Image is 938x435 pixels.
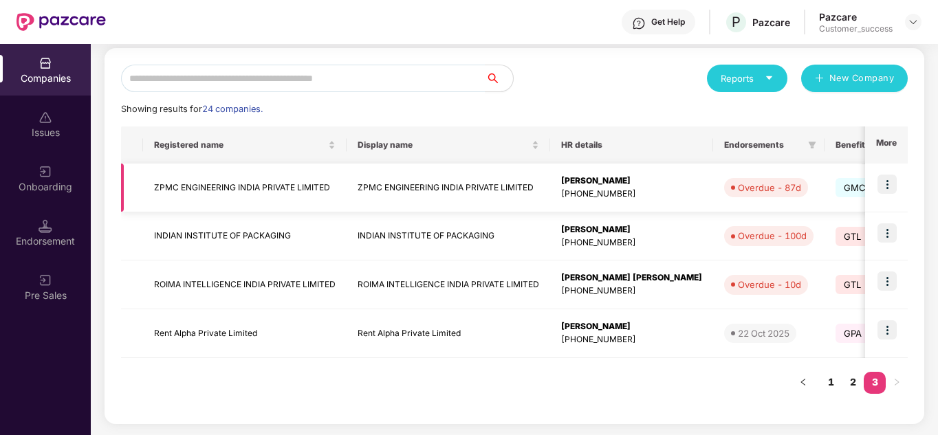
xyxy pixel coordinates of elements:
button: right [886,372,908,394]
td: Rent Alpha Private Limited [347,309,550,358]
div: Get Help [651,16,685,27]
button: search [485,65,514,92]
div: Overdue - 87d [738,181,801,194]
th: More [865,126,908,164]
span: GTL [836,275,870,294]
div: [PERSON_NAME] [561,223,702,236]
td: ZPMC ENGINEERING INDIA PRIVATE LIMITED [143,164,347,212]
img: svg+xml;base64,PHN2ZyBpZD0iSXNzdWVzX2Rpc2FibGVkIiB4bWxucz0iaHR0cDovL3d3dy53My5vcmcvMjAwMC9zdmciIH... [39,111,52,124]
span: left [799,378,807,386]
li: 2 [842,372,864,394]
button: left [792,372,814,394]
img: svg+xml;base64,PHN2ZyBpZD0iSGVscC0zMngzMiIgeG1sbnM9Imh0dHA6Ly93d3cudzMub3JnLzIwMDAvc3ZnIiB3aWR0aD... [632,16,646,30]
td: INDIAN INSTITUTE OF PACKAGING [347,212,550,261]
li: 1 [820,372,842,394]
th: Registered name [143,126,347,164]
span: Registered name [154,140,325,150]
img: svg+xml;base64,PHN2ZyBpZD0iRHJvcGRvd24tMzJ4MzIiIHhtbG5zPSJodHRwOi8vd3d3LnczLm9yZy8yMDAwL3N2ZyIgd2... [908,16,919,27]
th: HR details [550,126,713,164]
div: [PERSON_NAME] [PERSON_NAME] [561,271,702,285]
div: Pazcare [819,10,893,23]
div: [PERSON_NAME] [561,175,702,188]
img: icon [877,175,897,194]
td: INDIAN INSTITUTE OF PACKAGING [143,212,347,261]
div: [PHONE_NUMBER] [561,333,702,346]
div: Customer_success [819,23,893,34]
span: filter [805,137,819,153]
span: plus [815,74,824,85]
a: 2 [842,372,864,392]
li: Previous Page [792,372,814,394]
div: Reports [721,71,774,85]
img: svg+xml;base64,PHN2ZyBpZD0iQ29tcGFuaWVzIiB4bWxucz0iaHR0cDovL3d3dy53My5vcmcvMjAwMC9zdmciIHdpZHRoPS... [39,56,52,70]
td: ZPMC ENGINEERING INDIA PRIVATE LIMITED [347,164,550,212]
div: [PHONE_NUMBER] [561,236,702,249]
div: Pazcare [752,16,790,29]
a: 1 [820,372,842,392]
span: 24 companies. [202,104,263,114]
div: [PHONE_NUMBER] [561,285,702,298]
img: svg+xml;base64,PHN2ZyB3aWR0aD0iMjAiIGhlaWdodD0iMjAiIHZpZXdCb3g9IjAgMCAyMCAyMCIgZmlsbD0ibm9uZSIgeG... [39,165,52,179]
div: [PERSON_NAME] [561,320,702,333]
div: [PHONE_NUMBER] [561,188,702,201]
span: P [732,14,741,30]
span: New Company [829,71,895,85]
div: 22 Oct 2025 [738,326,789,340]
div: Overdue - 100d [738,229,807,243]
div: Overdue - 10d [738,278,801,291]
span: Display name [358,140,529,150]
img: svg+xml;base64,PHN2ZyB3aWR0aD0iMTQuNSIgaGVpZ2h0PSIxNC41IiB2aWV3Qm94PSIwIDAgMTYgMTYiIGZpbGw9Im5vbm... [39,219,52,233]
img: icon [877,223,897,243]
button: plusNew Company [801,65,908,92]
span: search [485,73,513,84]
li: Next Page [886,372,908,394]
img: icon [877,320,897,339]
span: caret-down [765,74,774,82]
th: Display name [347,126,550,164]
td: Rent Alpha Private Limited [143,309,347,358]
td: ROIMA INTELLIGENCE INDIA PRIVATE LIMITED [347,260,550,309]
span: Endorsements [724,140,803,150]
span: GTL [836,227,870,246]
td: ROIMA INTELLIGENCE INDIA PRIVATE LIMITED [143,260,347,309]
span: GMC [836,178,875,197]
span: Showing results for [121,104,263,114]
img: New Pazcare Logo [17,13,106,31]
li: 3 [864,372,886,394]
img: svg+xml;base64,PHN2ZyB3aWR0aD0iMjAiIGhlaWdodD0iMjAiIHZpZXdCb3g9IjAgMCAyMCAyMCIgZmlsbD0ibm9uZSIgeG... [39,274,52,287]
img: icon [877,271,897,291]
span: filter [808,141,816,149]
span: right [893,378,901,386]
a: 3 [864,372,886,392]
span: GPA [836,324,871,343]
